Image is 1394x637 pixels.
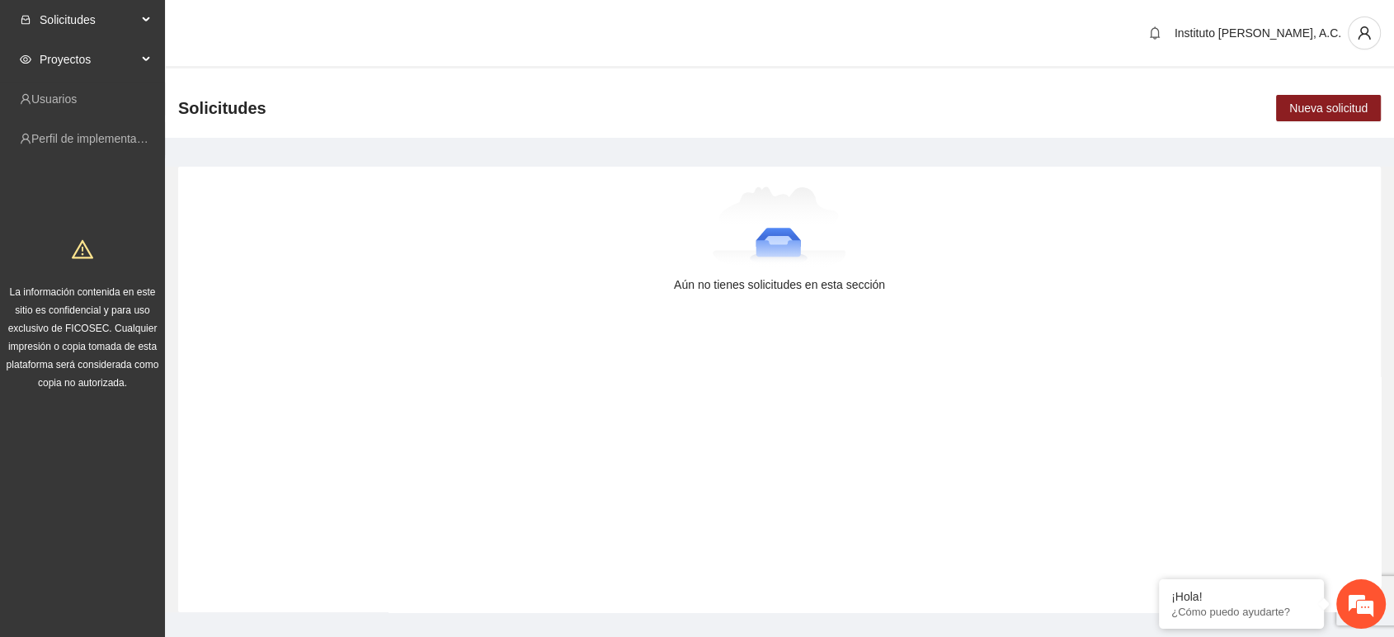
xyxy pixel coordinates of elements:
[1171,606,1312,618] p: ¿Cómo puedo ayudarte?
[1289,99,1368,117] span: Nueva solicitud
[1142,20,1168,46] button: bell
[713,186,847,269] img: Aún no tienes solicitudes en esta sección
[178,95,266,121] span: Solicitudes
[40,43,137,76] span: Proyectos
[20,54,31,65] span: eye
[1171,590,1312,603] div: ¡Hola!
[1349,26,1380,40] span: user
[20,14,31,26] span: inbox
[1142,26,1167,40] span: bell
[72,238,93,260] span: warning
[40,3,137,36] span: Solicitudes
[1175,26,1341,40] span: Instituto [PERSON_NAME], A.C.
[205,276,1354,294] div: Aún no tienes solicitudes en esta sección
[31,132,160,145] a: Perfil de implementadora
[7,286,159,389] span: La información contenida en este sitio es confidencial y para uso exclusivo de FICOSEC. Cualquier...
[1276,95,1381,121] button: Nueva solicitud
[1348,17,1381,50] button: user
[31,92,77,106] a: Usuarios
